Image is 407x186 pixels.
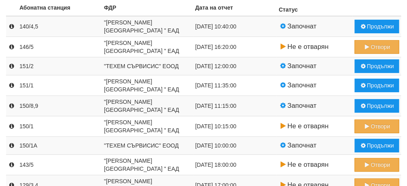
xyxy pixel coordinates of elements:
td: 150/1А [17,137,102,155]
td: 143/5 [17,155,102,175]
td: Започнат [277,57,352,75]
td: Започнат [277,16,352,37]
label: ФДР [104,4,116,12]
td: [DATE] 10:00:00 [193,137,277,155]
td: [DATE] 12:00:00 [193,57,277,75]
label: Абонатна станция [19,4,70,12]
td: "[PERSON_NAME] [GEOGRAPHIC_DATA] " ЕАД [102,75,193,96]
td: "[PERSON_NAME] [GEOGRAPHIC_DATA] " ЕАД [102,16,193,37]
td: Не е отварян [277,37,352,57]
button: Отвори [354,158,399,172]
td: 140/4,5 [17,16,102,37]
button: Продължи [354,79,399,92]
td: [DATE] 11:35:00 [193,75,277,96]
td: "[PERSON_NAME] [GEOGRAPHIC_DATA] " ЕАД [102,155,193,175]
td: Започнат [277,137,352,155]
td: 150/1 [17,116,102,137]
button: Продължи [354,139,399,152]
button: Продължи [354,59,399,73]
td: 150/8,9 [17,96,102,116]
td: Не е отварян [277,116,352,137]
td: "ТЕХЕМ СЪРВИСИС" ЕООД [102,57,193,75]
button: Продължи [354,99,399,113]
button: Отвори [354,119,399,133]
td: [DATE] 10:40:00 [193,16,277,37]
label: Дата на отчет [195,4,233,12]
td: [DATE] 10:15:00 [193,116,277,137]
td: "ТЕХЕМ СЪРВИСИС" ЕООД [102,137,193,155]
th: Статус [277,2,352,16]
td: 146/5 [17,37,102,57]
td: "[PERSON_NAME] [GEOGRAPHIC_DATA] " ЕАД [102,116,193,137]
button: Продължи [354,20,399,33]
td: Започнат [277,96,352,116]
td: [DATE] 16:20:00 [193,37,277,57]
td: 151/2 [17,57,102,75]
td: "[PERSON_NAME] [GEOGRAPHIC_DATA] " ЕАД [102,37,193,57]
td: 151/1 [17,75,102,96]
button: Отвори [354,40,399,54]
td: "[PERSON_NAME] [GEOGRAPHIC_DATA] " ЕАД [102,96,193,116]
td: Не е отварян [277,155,352,175]
td: [DATE] 18:00:00 [193,155,277,175]
td: Започнат [277,75,352,96]
td: [DATE] 11:15:00 [193,96,277,116]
